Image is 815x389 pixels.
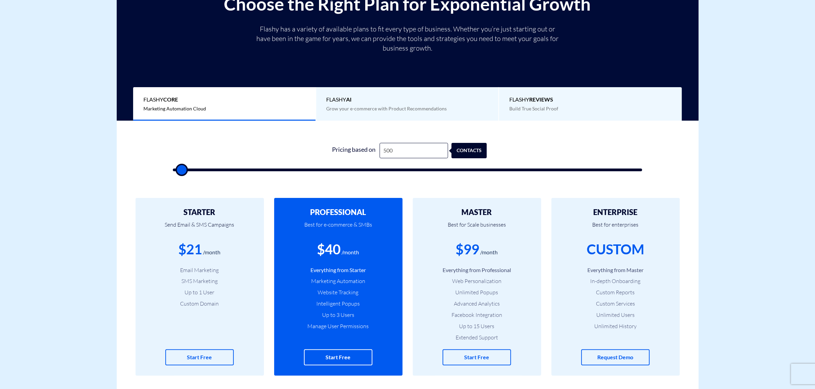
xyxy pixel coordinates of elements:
div: $40 [317,240,341,259]
span: Grow your e-commerce with Product Recommendations [327,106,447,111]
span: Flashy [143,96,305,104]
li: Intelligent Popups [284,300,392,308]
b: REVIEWS [529,96,553,103]
p: Best for enterprises [562,216,670,240]
li: Everything from Master [562,266,670,274]
div: CUSTOM [587,240,644,259]
h2: PROFESSIONAL [284,208,392,216]
li: Manage User Permissions [284,322,392,330]
li: Everything from Starter [284,266,392,274]
li: Email Marketing [146,266,254,274]
span: Flashy [327,96,488,104]
span: Build True Social Proof [509,106,558,111]
a: Start Free [443,349,511,365]
div: Pricing based on [328,143,380,158]
li: Advanced Analytics [423,300,531,308]
a: Start Free [165,349,234,365]
li: Facebook Integration [423,311,531,319]
h2: STARTER [146,208,254,216]
li: Unlimited Popups [423,289,531,296]
li: Unlimited History [562,322,670,330]
p: Best for e-commerce & SMBs [284,216,392,240]
li: Web Personalization [423,277,531,285]
li: Custom Reports [562,289,670,296]
a: Start Free [304,349,372,365]
div: contacts [456,143,491,158]
li: Marketing Automation [284,277,392,285]
a: Request Demo [581,349,650,365]
li: Unlimited Users [562,311,670,319]
div: $21 [179,240,202,259]
p: Send Email & SMS Campaigns [146,216,254,240]
li: Up to 15 Users [423,322,531,330]
li: Up to 1 User [146,289,254,296]
li: Website Tracking [284,289,392,296]
li: Custom Domain [146,300,254,308]
b: Core [163,96,178,103]
b: AI [346,96,352,103]
li: Up to 3 Users [284,311,392,319]
p: Flashy has a variety of available plans to fit every type of business. Whether you’re just starti... [254,24,562,53]
div: /month [481,249,498,256]
li: Extended Support [423,334,531,341]
div: $99 [456,240,480,259]
div: /month [203,249,221,256]
h2: MASTER [423,208,531,216]
p: Best for Scale businesses [423,216,531,240]
span: Marketing Automation Cloud [143,106,206,111]
li: SMS Marketing [146,277,254,285]
li: Everything from Professional [423,266,531,274]
span: Flashy [509,96,672,104]
li: In-depth Onboarding [562,277,670,285]
h2: ENTERPRISE [562,208,670,216]
div: /month [342,249,359,256]
li: Custom Services [562,300,670,308]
